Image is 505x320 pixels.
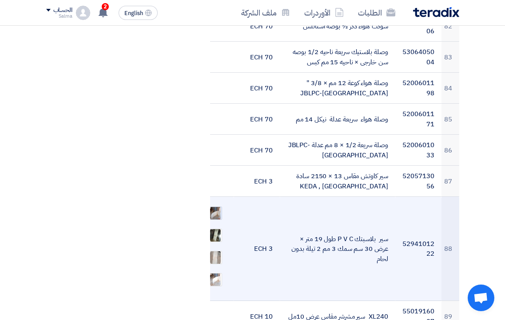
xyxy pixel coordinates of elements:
[395,104,441,135] td: 5200601171
[441,197,459,301] td: 88
[351,2,402,23] a: الطلبات
[395,197,441,301] td: 5294101222
[441,104,459,135] td: 85
[234,197,280,301] td: 3 ECH
[102,3,109,10] span: 2
[441,73,459,104] td: 84
[209,227,222,243] img: WhatsApp_Image__at__PM__1759066890721.jpeg
[441,42,459,73] td: 83
[46,14,72,19] div: Salma
[395,73,441,104] td: 5200601198
[124,10,143,16] span: English
[76,6,90,20] img: profile_test.png
[280,166,395,197] td: سير كاوتش مقاس 13 × 2150 سادة KEDA , [GEOGRAPHIC_DATA]
[395,42,441,73] td: 5306405004
[234,2,297,23] a: ملف الشركة
[441,166,459,197] td: 87
[413,7,459,17] img: Teradix logo
[280,197,395,301] td: سير بلاسبتك P V C طول 19 متر × عرض 30 سم سمك 3 مم 2 تيلة بدون لحام
[209,272,222,288] img: WhatsApp_Image__at__PM__1759066891305.jpeg
[395,11,441,42] td: 5605001006
[280,104,395,135] td: وصلة هواء سريعة عدلة نيكل 14 مم
[395,166,441,197] td: 5205713056
[441,11,459,42] td: 82
[209,205,222,221] img: WhatsApp_Image__at__PM_1759066890651.jpeg
[395,135,441,166] td: 5200601033
[280,135,395,166] td: وصلة سريعة 1/2 × 8 مم عدلة JBLPC-[GEOGRAPHIC_DATA]
[297,2,351,23] a: الأوردرات
[468,285,494,311] div: Open chat
[280,11,395,42] td: سوكت هواء دكر ½ بوصة استانلس
[53,7,72,14] div: الحساب
[234,104,280,135] td: 70 ECH
[119,6,158,20] button: English
[280,73,395,104] td: وصلة هواء كوعة 12 مم × 3/8 " JBLPC-[GEOGRAPHIC_DATA]
[441,135,459,166] td: 86
[280,42,395,73] td: وصلة بلاستيك سريعة ناحيه 1/2 بوصه سن خارجى × ناحيه 15 مم كبس
[234,166,280,197] td: 3 ECH
[234,42,280,73] td: 70 ECH
[234,135,280,166] td: 70 ECH
[234,11,280,42] td: 70 ECH
[209,250,222,265] img: WhatsApp_Image__at__PM_1759066890721.jpeg
[234,73,280,104] td: 70 ECH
